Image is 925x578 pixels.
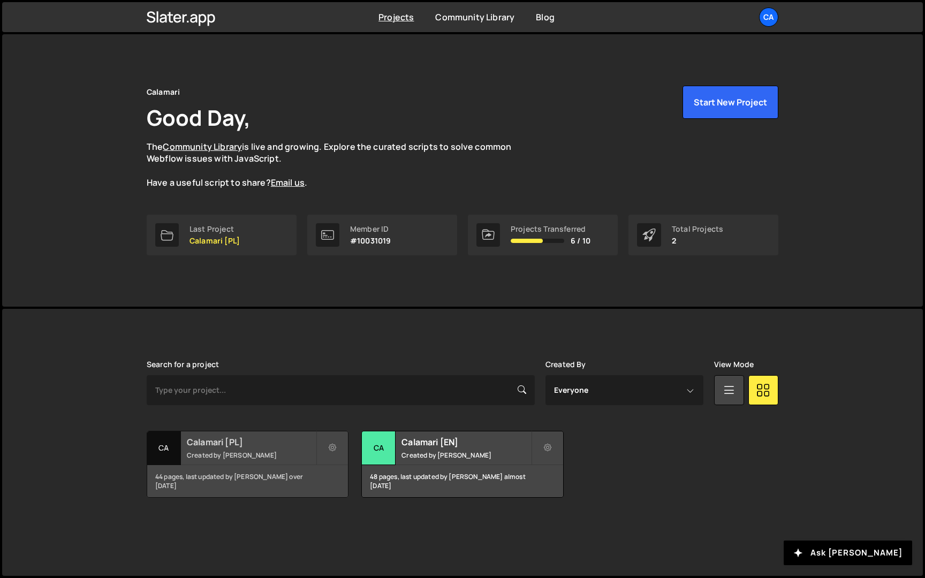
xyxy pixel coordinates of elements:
h2: Calamari [PL] [187,436,316,448]
div: 44 pages, last updated by [PERSON_NAME] over [DATE] [147,465,348,497]
input: Type your project... [147,375,535,405]
h2: Calamari [EN] [401,436,530,448]
div: Total Projects [672,225,723,233]
p: 2 [672,237,723,245]
div: Calamari [147,86,180,98]
label: Created By [545,360,586,369]
label: View Mode [714,360,754,369]
div: Projects Transferred [511,225,590,233]
a: Last Project Calamari [PL] [147,215,297,255]
h1: Good Day, [147,103,251,132]
label: Search for a project [147,360,219,369]
a: Ca [759,7,778,27]
div: Ca [362,431,396,465]
div: Last Project [189,225,240,233]
a: Community Library [163,141,242,153]
span: 6 / 10 [571,237,590,245]
button: Start New Project [683,86,778,119]
p: Calamari [PL] [189,237,240,245]
a: Community Library [435,11,514,23]
p: The is live and growing. Explore the curated scripts to solve common Webflow issues with JavaScri... [147,141,532,189]
a: Projects [378,11,414,23]
a: Email us [271,177,305,188]
div: 48 pages, last updated by [PERSON_NAME] almost [DATE] [362,465,563,497]
a: Blog [536,11,555,23]
a: Ca Calamari [PL] Created by [PERSON_NAME] 44 pages, last updated by [PERSON_NAME] over [DATE] [147,431,348,498]
a: Ca Calamari [EN] Created by [PERSON_NAME] 48 pages, last updated by [PERSON_NAME] almost [DATE] [361,431,563,498]
div: Ca [147,431,181,465]
div: Member ID [350,225,391,233]
small: Created by [PERSON_NAME] [401,451,530,460]
p: #10031019 [350,237,391,245]
button: Ask [PERSON_NAME] [784,541,912,565]
small: Created by [PERSON_NAME] [187,451,316,460]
